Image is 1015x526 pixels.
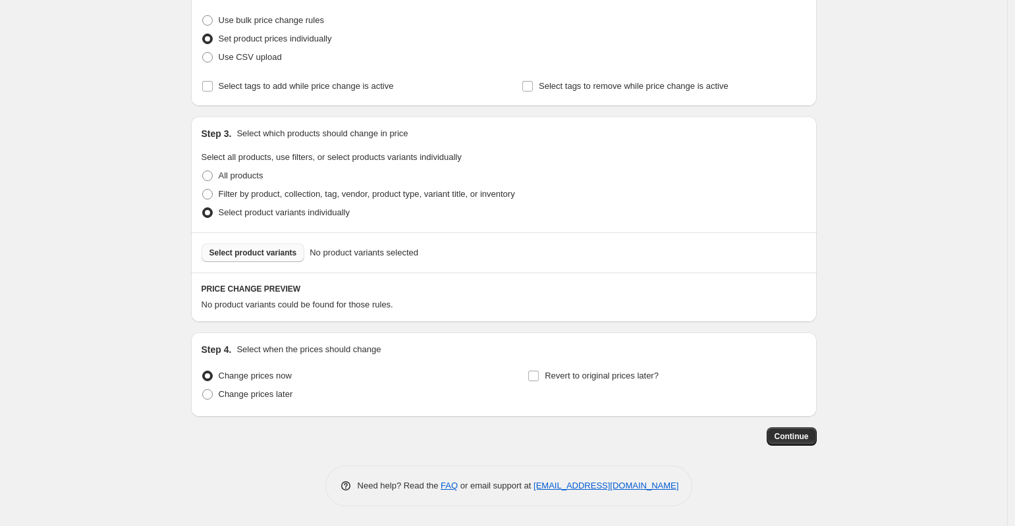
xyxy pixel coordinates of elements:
span: Continue [775,431,809,442]
span: Select all products, use filters, or select products variants individually [202,152,462,162]
h2: Step 3. [202,127,232,140]
span: Set product prices individually [219,34,332,43]
span: Use CSV upload [219,52,282,62]
span: or email support at [458,481,534,490]
a: FAQ [441,481,458,490]
span: Select product variants [209,248,297,258]
span: All products [219,171,263,180]
button: Select product variants [202,244,305,262]
p: Select when the prices should change [236,343,381,356]
button: Continue [767,427,817,446]
span: Change prices later [219,389,293,399]
h2: Step 4. [202,343,232,356]
a: [EMAIL_ADDRESS][DOMAIN_NAME] [534,481,678,490]
span: Select product variants individually [219,207,350,217]
span: Need help? Read the [358,481,441,490]
p: Select which products should change in price [236,127,408,140]
span: Filter by product, collection, tag, vendor, product type, variant title, or inventory [219,189,515,199]
span: Revert to original prices later? [545,371,659,381]
span: Select tags to add while price change is active [219,81,394,91]
span: Use bulk price change rules [219,15,324,25]
span: Change prices now [219,371,292,381]
span: No product variants could be found for those rules. [202,300,393,309]
h6: PRICE CHANGE PREVIEW [202,284,806,294]
span: No product variants selected [310,246,418,259]
span: Select tags to remove while price change is active [539,81,728,91]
